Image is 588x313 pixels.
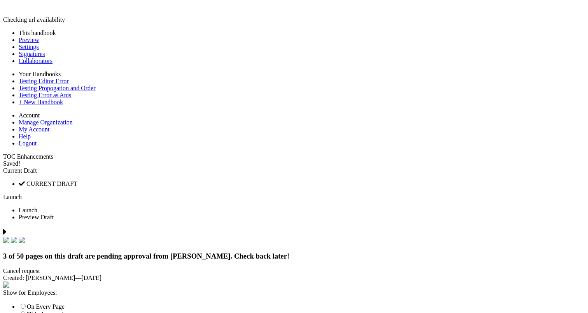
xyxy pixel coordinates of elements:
span: 3 of 50 pages [3,252,43,260]
span: Launch [19,207,37,213]
span: on this draft are pending approval from [PERSON_NAME]. Check back later! [45,252,289,260]
a: Launch [3,194,22,200]
a: Help [19,133,31,140]
a: Testing Editor Error [19,78,69,84]
a: Logout [19,140,37,147]
img: check.svg [3,237,9,243]
li: Account [19,112,585,119]
a: Collaborators [19,58,52,64]
label: On Every Page [19,303,65,310]
span: Preview Draft [19,214,54,220]
a: + New Handbook [19,99,63,105]
img: check.svg [19,237,25,243]
span: Checking url availability [3,16,65,23]
span: Cancel request [3,268,40,274]
img: check.svg [11,237,17,243]
span: CURRENT DRAFT [26,180,77,187]
li: This handbook [19,30,585,37]
a: Testing Error as Anis [19,92,71,98]
span: Current Draft [3,167,37,174]
a: Settings [19,44,39,50]
img: eye_approvals.svg [3,282,9,288]
span: TOC Enhancements [3,153,53,160]
a: Signatures [19,51,45,57]
span: [PERSON_NAME] [26,275,75,281]
span: Created: [3,275,24,281]
a: Preview [19,37,39,43]
a: Testing Propogation and Order [19,85,96,91]
div: — [3,275,585,282]
a: My Account [19,126,50,133]
span: [DATE] [81,275,101,281]
span: Show for Employees: [3,289,57,296]
a: Manage Organization [19,119,73,126]
li: Your Handbooks [19,71,585,78]
input: On Every Page [21,304,26,309]
span: Saved! [3,160,20,167]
